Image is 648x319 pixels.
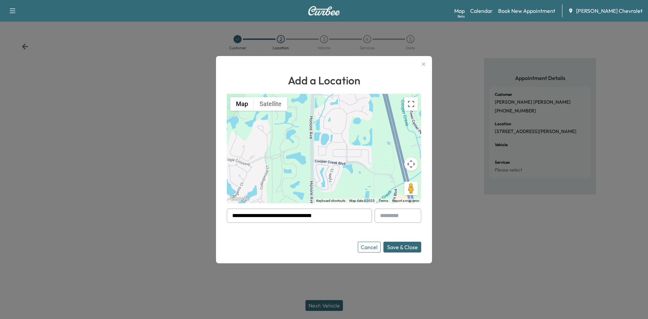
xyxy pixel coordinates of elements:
button: Save & Close [383,242,421,252]
img: Curbee Logo [308,6,340,16]
a: MapBeta [454,7,465,15]
span: Map data ©2025 [349,199,375,203]
h1: Add a Location [227,72,421,88]
button: Toggle fullscreen view [404,97,418,111]
button: Map camera controls [404,157,418,171]
button: Show satellite imagery [254,97,287,111]
span: [PERSON_NAME] Chevrolet [576,7,643,15]
button: Drag Pegman onto the map to open Street View [404,182,418,195]
div: Beta [458,14,465,19]
a: Book New Appointment [498,7,555,15]
button: Show street map [230,97,254,111]
a: Open this area in Google Maps (opens a new window) [228,194,251,203]
a: Terms (opens in new tab) [379,199,388,203]
a: Report a map error [392,199,419,203]
button: Keyboard shortcuts [316,198,345,203]
img: Google [228,194,251,203]
button: Cancel [358,242,381,252]
a: Calendar [470,7,493,15]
